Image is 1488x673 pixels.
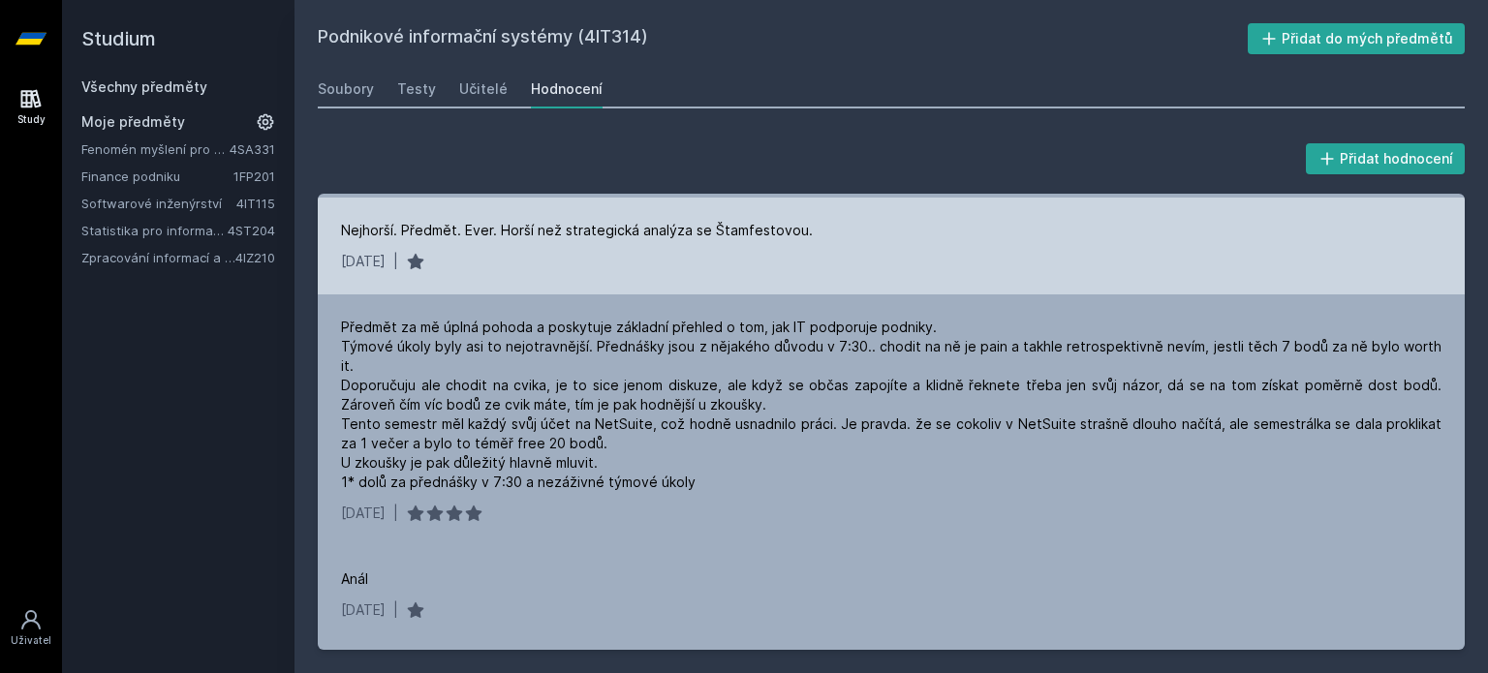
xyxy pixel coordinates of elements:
[81,167,233,186] a: Finance podniku
[397,79,436,99] div: Testy
[236,196,275,211] a: 4IT115
[81,139,230,159] a: Fenomén myšlení pro manažery
[17,112,46,127] div: Study
[397,70,436,108] a: Testy
[459,70,508,108] a: Učitelé
[341,318,1441,492] div: Předmět za mě úplná pohoda a poskytuje základní přehled o tom, jak IT podporuje podniky. Týmové ú...
[459,79,508,99] div: Učitelé
[393,252,398,271] div: |
[4,598,58,658] a: Uživatel
[228,223,275,238] a: 4ST204
[341,504,386,523] div: [DATE]
[341,600,386,620] div: [DATE]
[230,141,275,157] a: 4SA331
[1248,23,1466,54] button: Přidat do mých předmětů
[393,600,398,620] div: |
[341,569,368,589] div: Anál
[233,168,275,184] a: 1FP201
[318,79,374,99] div: Soubory
[11,633,51,648] div: Uživatel
[531,70,603,108] a: Hodnocení
[81,248,235,267] a: Zpracování informací a znalostí
[318,70,374,108] a: Soubory
[1306,143,1466,174] button: Přidat hodnocení
[318,23,1248,54] h2: Podnikové informační systémy (4IT314)
[81,78,207,95] a: Všechny předměty
[81,221,228,240] a: Statistika pro informatiky
[393,504,398,523] div: |
[81,194,236,213] a: Softwarové inženýrství
[81,112,185,132] span: Moje předměty
[235,250,275,265] a: 4IZ210
[341,252,386,271] div: [DATE]
[341,221,813,240] div: Nejhorší. Předmět. Ever. Horší než strategická analýza se Štamfestovou.
[4,77,58,137] a: Study
[531,79,603,99] div: Hodnocení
